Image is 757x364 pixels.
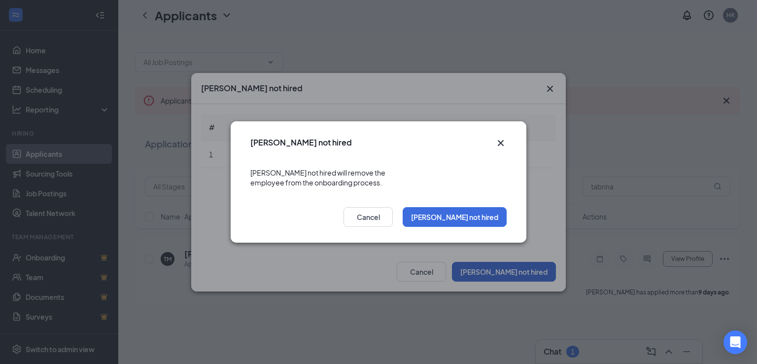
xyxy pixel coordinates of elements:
[495,137,507,149] button: Close
[250,137,352,148] h3: [PERSON_NAME] not hired
[403,207,507,227] button: [PERSON_NAME] not hired
[250,158,507,197] div: [PERSON_NAME] not hired will remove the employee from the onboarding process.
[723,330,747,354] div: Open Intercom Messenger
[495,137,507,149] svg: Cross
[344,207,393,227] button: Cancel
